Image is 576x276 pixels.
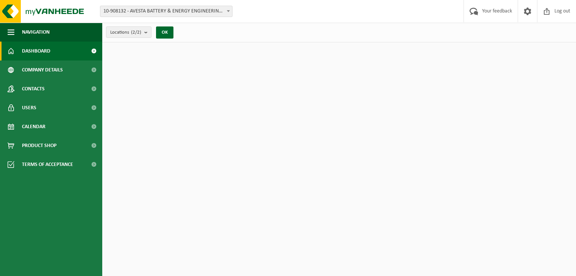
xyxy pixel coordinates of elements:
font: Dashboard [22,48,50,54]
font: 10-908132 - AVESTA BATTERY & ENERGY ENGINEERING - DIEGEM [103,8,244,14]
font: Navigation [22,29,50,35]
font: Log out [554,8,570,14]
font: Calendar [22,124,45,130]
font: Locations [110,30,129,35]
font: Contacts [22,86,45,92]
font: Terms of acceptance [22,162,73,167]
font: Company details [22,67,63,73]
font: (2/2) [131,30,141,35]
font: Product Shop [22,143,56,149]
font: Users [22,105,36,111]
font: Your feedback [482,8,512,14]
font: OK [162,30,168,35]
span: 10-908132 - AVESTA BATTERY & ENERGY ENGINEERING - DIEGEM [100,6,232,17]
button: OK [156,26,173,39]
button: Locations(2/2) [106,26,151,38]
